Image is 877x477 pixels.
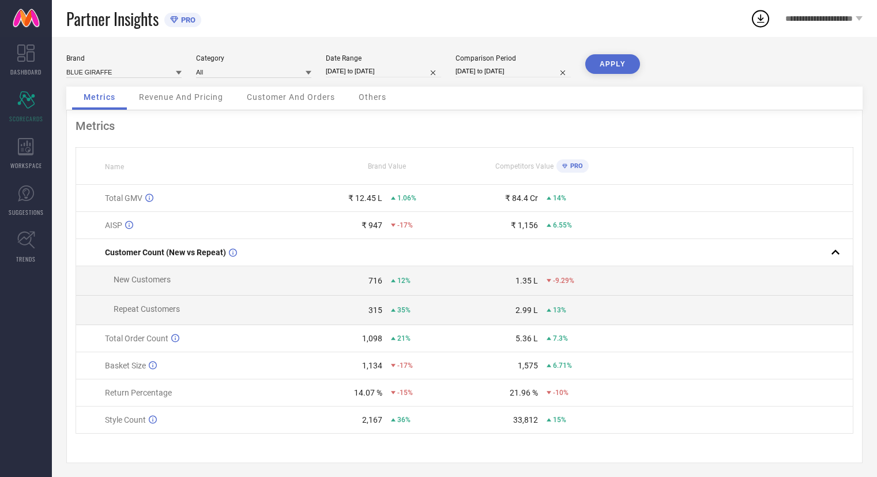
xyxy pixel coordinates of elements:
button: APPLY [585,54,640,74]
span: Customer And Orders [247,92,335,102]
span: -9.29% [553,277,574,285]
span: 7.3% [553,334,568,342]
span: SUGGESTIONS [9,208,44,217]
div: Comparison Period [456,54,571,62]
span: 6.71% [553,362,572,370]
div: 2.99 L [515,305,538,315]
span: -17% [397,221,413,229]
span: New Customers [114,275,171,284]
div: 1,575 [518,361,538,370]
span: Metrics [84,92,115,102]
span: 15% [553,416,566,424]
span: Style Count [105,415,146,424]
div: 1,134 [362,361,382,370]
span: -10% [553,389,569,397]
div: 315 [368,305,382,315]
span: WORKSPACE [10,161,42,170]
span: Return Percentage [105,388,172,397]
div: ₹ 1,156 [511,221,538,230]
div: ₹ 84.4 Cr [505,193,538,203]
span: 6.55% [553,221,572,229]
span: Competitors Value [495,162,554,170]
span: Basket Size [105,361,146,370]
div: 14.07 % [354,388,382,397]
span: TRENDS [16,255,36,263]
span: Repeat Customers [114,304,180,314]
span: Partner Insights [66,7,159,31]
span: Total GMV [105,193,142,203]
div: 33,812 [513,415,538,424]
span: -17% [397,362,413,370]
span: AISP [105,221,122,230]
span: PRO [567,162,583,170]
span: 1.06% [397,194,416,202]
div: Category [196,54,311,62]
div: ₹ 12.45 L [348,193,382,203]
span: -15% [397,389,413,397]
input: Select comparison period [456,65,571,77]
span: 14% [553,194,566,202]
span: 21% [397,334,411,342]
span: PRO [178,16,195,24]
div: Metrics [76,119,853,133]
div: Open download list [750,8,771,29]
span: DASHBOARD [10,68,42,76]
div: 1.35 L [515,276,538,285]
span: Name [105,163,124,171]
div: Brand [66,54,182,62]
span: Others [359,92,386,102]
span: 12% [397,277,411,285]
span: Customer Count (New vs Repeat) [105,248,226,257]
span: Brand Value [368,162,406,170]
span: 13% [553,306,566,314]
div: ₹ 947 [362,221,382,230]
div: 21.96 % [510,388,538,397]
span: SCORECARDS [9,114,43,123]
span: Revenue And Pricing [139,92,223,102]
span: Total Order Count [105,334,168,343]
div: 1,098 [362,334,382,343]
input: Select date range [326,65,441,77]
div: 5.36 L [515,334,538,343]
div: 716 [368,276,382,285]
div: Date Range [326,54,441,62]
span: 36% [397,416,411,424]
div: 2,167 [362,415,382,424]
span: 35% [397,306,411,314]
